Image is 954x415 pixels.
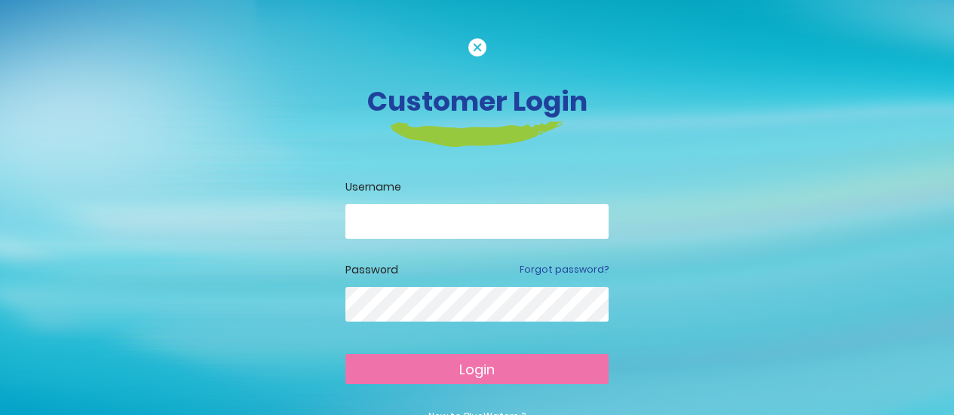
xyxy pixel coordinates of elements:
img: cancel [468,38,486,56]
a: Forgot password? [520,263,609,276]
label: Username [345,179,609,195]
span: Login [459,360,495,379]
label: Password [345,262,398,278]
img: login-heading-border.png [391,121,563,147]
button: Login [345,354,609,384]
h3: Customer Login [59,85,896,117]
